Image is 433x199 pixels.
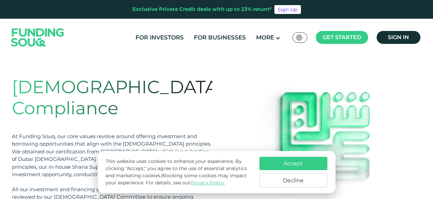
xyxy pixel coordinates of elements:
[146,180,225,186] span: For details, see our .
[106,158,252,186] p: This website uses cookies to enhance your experience. By clicking "Accept," you agree to the use ...
[259,173,327,187] button: Decline
[256,34,274,41] span: More
[134,32,185,43] a: For Investors
[259,157,327,170] button: Accept
[12,133,212,179] div: At Funding Souq, our core values revolve around offering investment and borrowing opportunities t...
[323,34,361,40] span: Get started
[388,34,409,40] span: Sign in
[377,31,420,44] a: Sign in
[192,32,248,43] a: For Businesses
[4,20,71,55] img: Logo
[106,172,247,186] span: Blocking some cookies may impact your experience.
[274,5,301,14] a: Sign Up
[12,77,212,119] h1: [DEMOGRAPHIC_DATA] Compliance
[296,35,302,40] img: SA Flag
[191,180,224,186] a: Privacy Policy
[132,5,272,13] div: Exclusive Private Credit deals with up to 23% return*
